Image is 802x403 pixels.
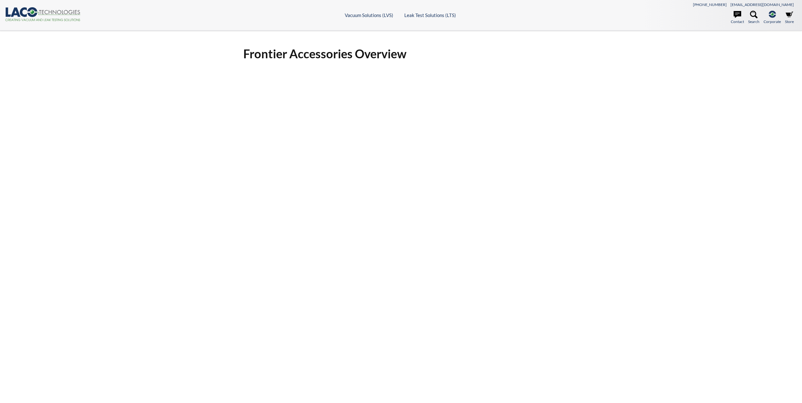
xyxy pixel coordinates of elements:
[731,11,744,25] a: Contact
[243,46,559,61] h1: Frontier Accessories Overview
[345,12,393,18] a: Vacuum Solutions (LVS)
[693,2,727,7] a: [PHONE_NUMBER]
[404,12,456,18] a: Leak Test Solutions (LTS)
[748,11,759,25] a: Search
[730,2,794,7] a: [EMAIL_ADDRESS][DOMAIN_NAME]
[785,11,794,25] a: Store
[764,19,781,25] span: Corporate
